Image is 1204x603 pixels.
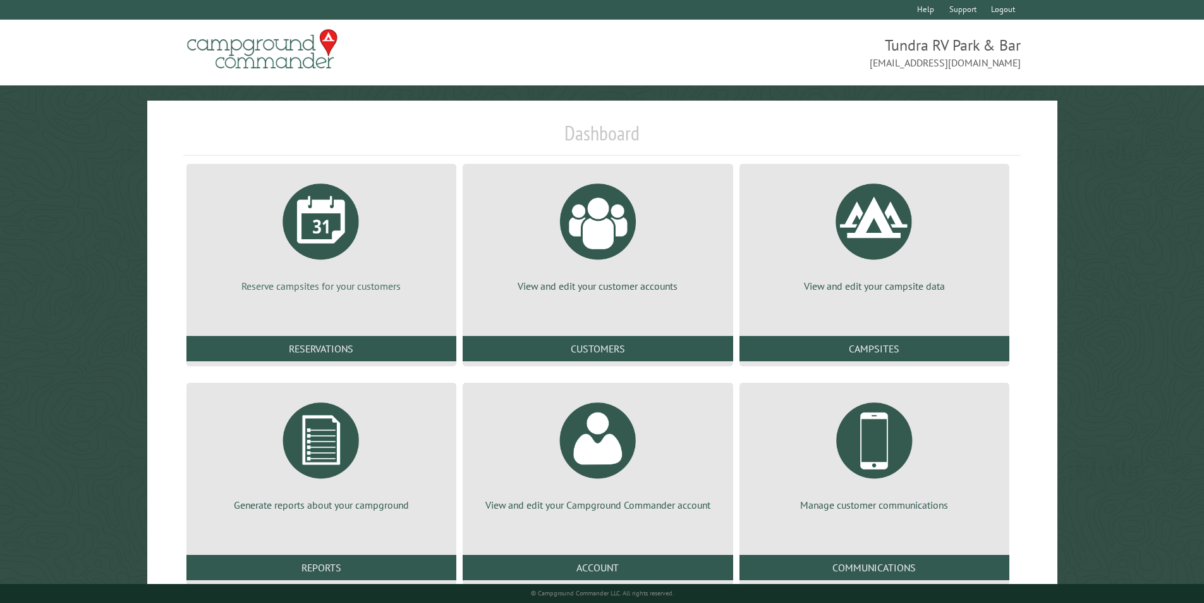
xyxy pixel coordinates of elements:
[202,393,441,512] a: Generate reports about your campground
[755,279,994,293] p: View and edit your campsite data
[183,25,341,74] img: Campground Commander
[202,279,441,293] p: Reserve campsites for your customers
[183,121,1021,156] h1: Dashboard
[478,498,717,512] p: View and edit your Campground Commander account
[755,498,994,512] p: Manage customer communications
[755,174,994,293] a: View and edit your campsite data
[202,174,441,293] a: Reserve campsites for your customers
[739,336,1009,361] a: Campsites
[478,174,717,293] a: View and edit your customer accounts
[602,35,1021,70] span: Tundra RV Park & Bar [EMAIL_ADDRESS][DOMAIN_NAME]
[478,279,717,293] p: View and edit your customer accounts
[531,589,674,597] small: © Campground Commander LLC. All rights reserved.
[186,555,456,580] a: Reports
[202,498,441,512] p: Generate reports about your campground
[739,555,1009,580] a: Communications
[478,393,717,512] a: View and edit your Campground Commander account
[186,336,456,361] a: Reservations
[755,393,994,512] a: Manage customer communications
[463,336,733,361] a: Customers
[463,555,733,580] a: Account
